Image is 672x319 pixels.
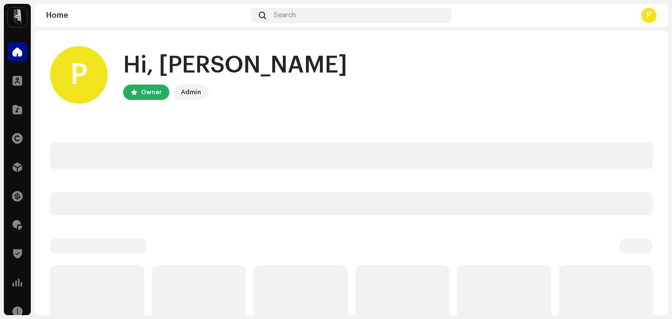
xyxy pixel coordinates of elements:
div: Home [46,12,247,19]
div: P [50,46,108,104]
img: 28cd5e4f-d8b3-4e3e-9048-38ae6d8d791a [8,8,27,27]
div: Admin [181,86,201,98]
div: P [641,8,657,23]
div: Hi, [PERSON_NAME] [123,50,347,81]
span: Search [274,12,296,19]
div: Owner [141,86,162,98]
